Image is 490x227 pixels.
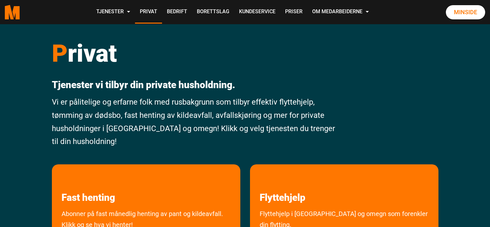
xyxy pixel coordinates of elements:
[52,39,340,68] h1: rivat
[280,1,307,24] a: Priser
[192,1,234,24] a: Borettslag
[307,1,374,24] a: Om Medarbeiderne
[52,96,340,148] p: Vi er pålitelige og erfarne folk med rusbakgrunn som tilbyr effektiv flyttehjelp, tømming av døds...
[446,5,485,19] a: Minside
[91,1,135,24] a: Tjenester
[250,164,315,203] a: les mer om Flyttehjelp
[135,1,162,24] a: Privat
[52,39,68,67] span: P
[52,79,340,91] p: Tjenester vi tilbyr din private husholdning.
[234,1,280,24] a: Kundeservice
[162,1,192,24] a: Bedrift
[52,164,125,203] a: les mer om Fast henting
